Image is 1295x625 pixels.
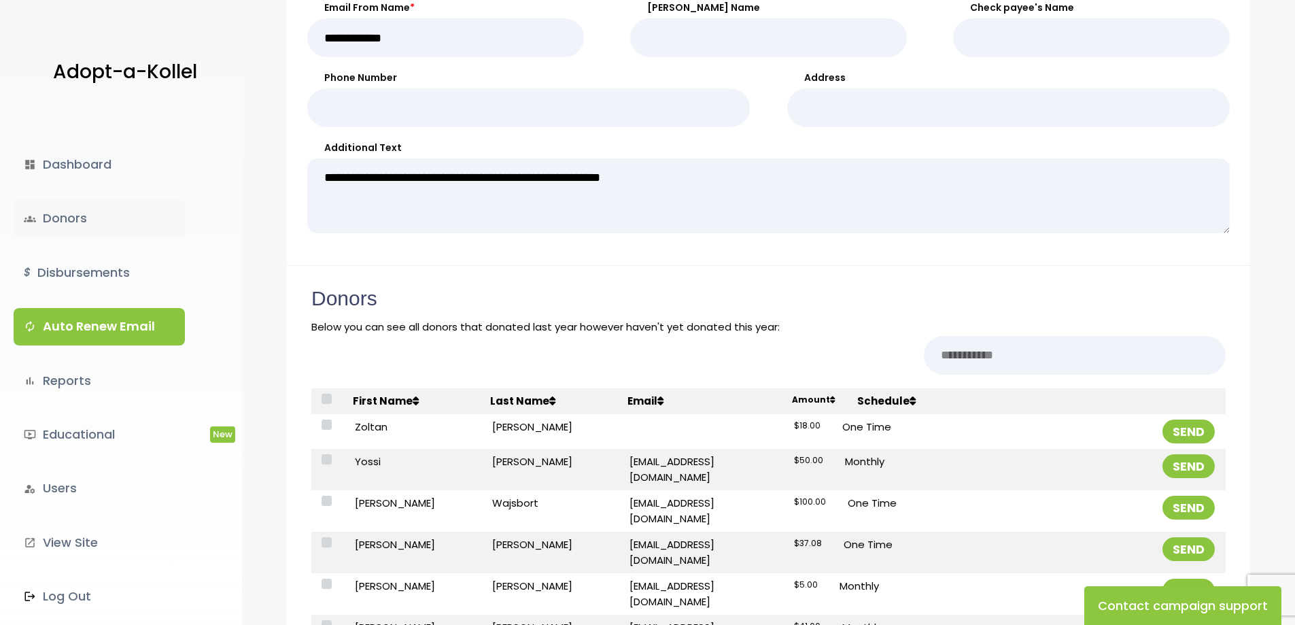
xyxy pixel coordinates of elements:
[210,426,235,442] span: New
[24,263,31,283] i: $
[307,1,584,15] label: Email From Name
[1084,586,1281,625] button: Contact campaign support
[14,254,185,291] a: $Disbursements
[307,141,1230,155] label: Additional Text
[617,388,781,415] div: Email
[953,1,1230,15] label: Check payee's Name
[24,483,36,495] i: manage_accounts
[481,414,619,441] div: [PERSON_NAME]
[619,573,783,615] div: [EMAIL_ADDRESS][DOMAIN_NAME]
[831,414,996,441] div: One Time
[783,532,833,555] div: $37.08
[46,39,197,105] a: Adopt-a-Kollel
[24,158,36,171] i: dashboard
[14,578,185,615] a: Log Out
[783,414,831,437] div: $18.00
[619,532,783,573] div: [EMAIL_ADDRESS][DOMAIN_NAME]
[14,524,185,561] a: launchView Site
[1162,420,1215,443] button: SEND
[783,490,837,513] div: $100.00
[24,320,36,333] i: autorenew
[481,490,619,517] div: Wajsbort
[24,537,36,549] i: launch
[14,362,185,399] a: bar_chartReports
[481,449,619,475] div: [PERSON_NAME]
[53,55,197,89] p: Adopt-a-Kollel
[344,449,481,475] div: Yossi
[14,200,185,237] a: groupsDonors
[1162,454,1215,478] button: SEND
[14,146,185,183] a: dashboardDashboard
[24,375,36,387] i: bar_chart
[781,388,846,411] div: Amount
[311,318,1226,336] p: Below you can see all donors that donated last year however haven't yet donated this year:
[344,573,481,600] div: [PERSON_NAME]
[1162,537,1215,561] button: SEND
[344,490,481,517] div: [PERSON_NAME]
[344,532,481,558] div: [PERSON_NAME]
[307,71,750,85] label: Phone Number
[630,1,907,15] label: [PERSON_NAME] Name
[1162,579,1215,603] button: SEND
[14,308,185,345] a: autorenewAuto Renew Email
[834,449,999,475] div: Monthly
[829,573,993,600] div: Monthly
[783,573,829,596] div: $5.00
[481,573,619,600] div: [PERSON_NAME]
[479,388,617,415] div: Last Name
[14,416,185,453] a: ondemand_videoEducationalNew
[783,449,834,472] div: $50.00
[787,71,1230,85] label: Address
[846,388,1011,415] div: Schedule
[344,414,481,441] div: Zoltan
[14,470,185,507] a: manage_accountsUsers
[1162,496,1215,520] button: SEND
[342,388,479,415] div: First Name
[311,286,1226,311] h2: Donors
[833,532,997,558] div: One Time
[837,490,1001,517] div: One Time
[619,449,783,490] div: [EMAIL_ADDRESS][DOMAIN_NAME]
[619,490,783,532] div: [EMAIL_ADDRESS][DOMAIN_NAME]
[24,428,36,441] i: ondemand_video
[24,213,36,225] span: groups
[481,532,619,558] div: [PERSON_NAME]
